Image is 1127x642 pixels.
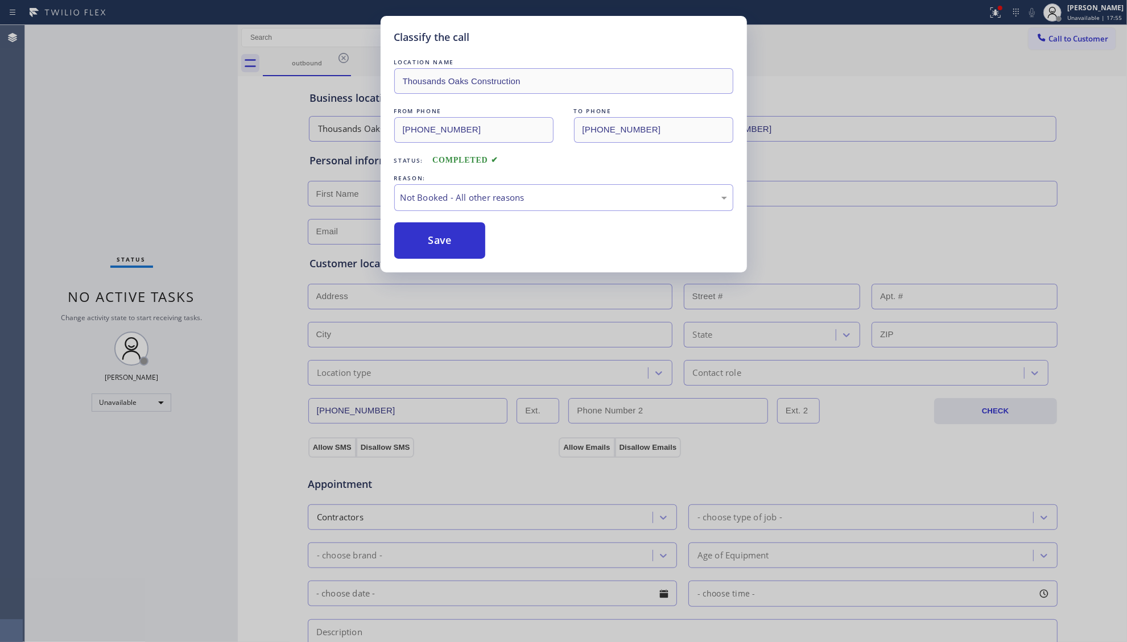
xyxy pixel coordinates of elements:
div: REASON: [394,172,733,184]
input: From phone [394,117,554,143]
span: COMPLETED [432,156,498,164]
div: Not Booked - All other reasons [401,191,727,204]
span: Status: [394,156,424,164]
button: Save [394,222,486,259]
div: LOCATION NAME [394,56,733,68]
div: TO PHONE [574,105,733,117]
h5: Classify the call [394,30,470,45]
input: To phone [574,117,733,143]
div: FROM PHONE [394,105,554,117]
